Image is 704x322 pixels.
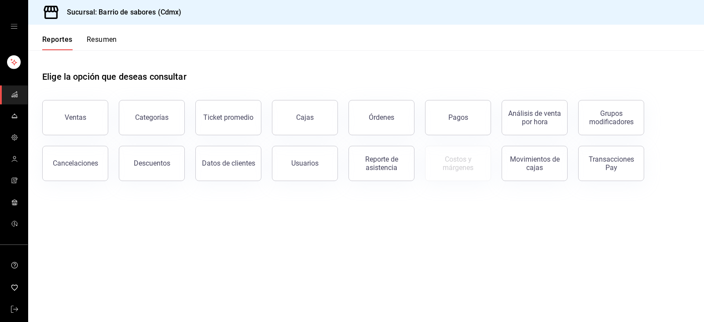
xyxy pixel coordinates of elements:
div: Transacciones Pay [584,155,638,172]
div: Costos y márgenes [431,155,485,172]
button: Órdenes [348,100,414,135]
h1: Elige la opción que deseas consultar [42,70,187,83]
button: Análisis de venta por hora [502,100,568,135]
div: Datos de clientes [202,159,255,167]
button: Reportes [42,35,73,50]
div: Órdenes [369,113,394,122]
button: Movimientos de cajas [502,146,568,181]
button: Categorías [119,100,185,135]
div: Análisis de venta por hora [507,109,562,126]
div: Usuarios [291,159,319,167]
button: Grupos modificadores [578,100,644,135]
div: Cancelaciones [53,159,98,167]
h3: Sucursal: Barrio de sabores (Cdmx) [60,7,181,18]
button: open drawer [11,23,18,30]
div: Ventas [65,113,86,122]
button: Ticket promedio [195,100,261,135]
button: Datos de clientes [195,146,261,181]
button: Pagos [425,100,491,135]
div: Movimientos de cajas [507,155,562,172]
button: Reporte de asistencia [348,146,414,181]
button: Contrata inventarios para ver este reporte [425,146,491,181]
button: Descuentos [119,146,185,181]
button: Ventas [42,100,108,135]
div: Grupos modificadores [584,109,638,126]
div: Descuentos [134,159,170,167]
a: Cajas [272,100,338,135]
div: Cajas [296,112,314,123]
button: Resumen [87,35,117,50]
button: Usuarios [272,146,338,181]
div: Reporte de asistencia [354,155,409,172]
button: Transacciones Pay [578,146,644,181]
button: Cancelaciones [42,146,108,181]
div: Ticket promedio [203,113,253,122]
div: Pagos [448,113,468,122]
div: Categorías [135,113,169,122]
div: navigation tabs [42,35,117,50]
